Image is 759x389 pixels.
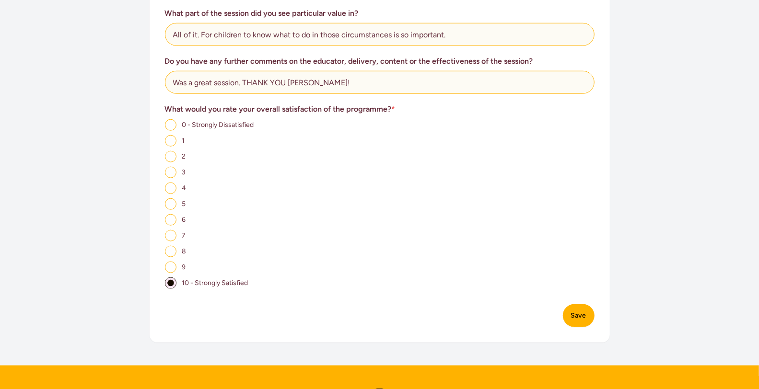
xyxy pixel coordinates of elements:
[165,262,176,273] input: 9
[165,8,595,19] h3: What part of the session did you see particular value in?
[165,167,176,178] input: 3
[182,184,187,192] span: 4
[165,56,595,67] h3: Do you have any further comments on the educator, delivery, content or the effectiveness of the s...
[563,304,595,327] button: Save
[165,277,176,289] input: 10 - Strongly Satisfied
[165,151,176,162] input: 2
[182,121,254,129] span: 0 - Strongly Dissatisfied
[182,168,186,176] span: 3
[182,200,186,208] span: 5
[165,103,595,115] h3: What would you rate your overall satisfaction of the programme?
[165,183,176,194] input: 4
[182,263,186,271] span: 9
[165,135,176,147] input: 1
[165,230,176,241] input: 7
[165,246,176,257] input: 8
[165,198,176,210] input: 5
[182,231,186,240] span: 7
[182,216,186,224] span: 6
[182,152,186,160] span: 2
[182,247,187,255] span: 8
[165,214,176,226] input: 6
[182,137,185,145] span: 1
[182,279,248,287] span: 10 - Strongly Satisfied
[165,119,176,131] input: 0 - Strongly Dissatisfied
